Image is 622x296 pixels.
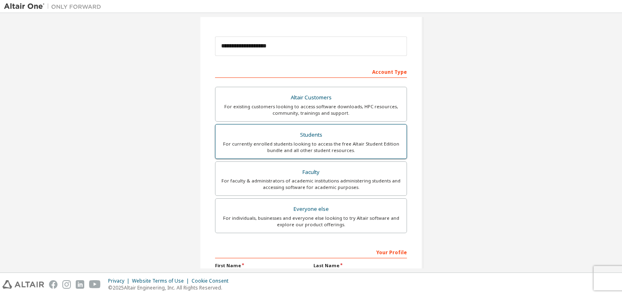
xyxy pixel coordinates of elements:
[89,280,101,289] img: youtube.svg
[108,284,233,291] p: © 2025 Altair Engineering, Inc. All Rights Reserved.
[215,245,407,258] div: Your Profile
[220,92,402,103] div: Altair Customers
[2,280,44,289] img: altair_logo.svg
[4,2,105,11] img: Altair One
[132,278,192,284] div: Website Terms of Use
[220,215,402,228] div: For individuals, businesses and everyone else looking to try Altair software and explore our prod...
[313,262,407,269] label: Last Name
[220,103,402,116] div: For existing customers looking to access software downloads, HPC resources, community, trainings ...
[76,280,84,289] img: linkedin.svg
[220,141,402,154] div: For currently enrolled students looking to access the free Altair Student Edition bundle and all ...
[220,129,402,141] div: Students
[215,262,309,269] label: First Name
[220,204,402,215] div: Everyone else
[62,280,71,289] img: instagram.svg
[49,280,58,289] img: facebook.svg
[192,278,233,284] div: Cookie Consent
[108,278,132,284] div: Privacy
[220,178,402,191] div: For faculty & administrators of academic institutions administering students and accessing softwa...
[220,167,402,178] div: Faculty
[215,65,407,78] div: Account Type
